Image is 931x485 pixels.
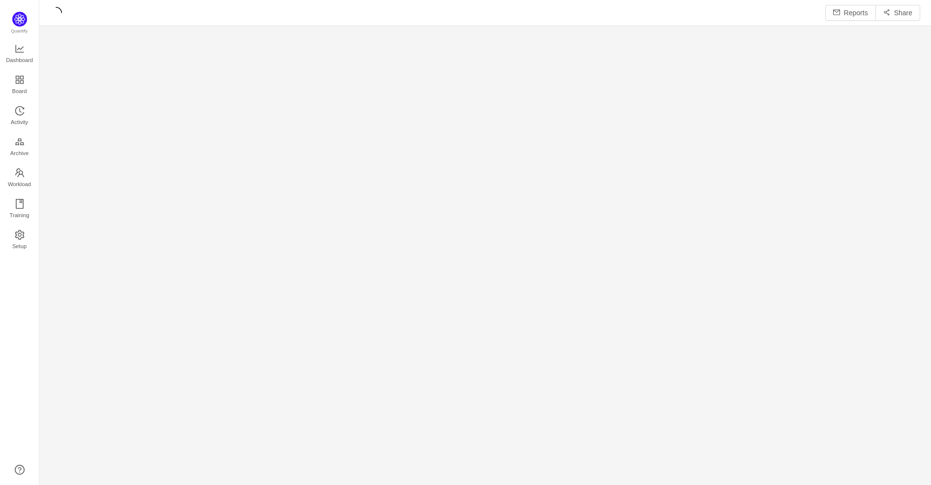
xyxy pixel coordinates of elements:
[15,44,25,54] i: icon: line-chart
[15,75,25,95] a: Board
[11,29,28,33] span: Quantify
[50,7,62,19] i: icon: loading
[15,106,25,116] i: icon: history
[6,50,33,70] span: Dashboard
[15,44,25,64] a: Dashboard
[875,5,920,21] button: icon: share-altShare
[15,137,25,147] i: icon: gold
[15,230,25,250] a: Setup
[12,236,27,256] span: Setup
[15,168,25,178] i: icon: team
[12,81,27,101] span: Board
[12,12,27,27] img: Quantify
[15,168,25,188] a: Workload
[11,112,28,132] span: Activity
[10,143,29,163] span: Archive
[9,205,29,225] span: Training
[8,174,31,194] span: Workload
[825,5,876,21] button: icon: mailReports
[15,75,25,85] i: icon: appstore
[15,199,25,209] i: icon: book
[15,230,25,240] i: icon: setting
[15,106,25,126] a: Activity
[15,137,25,157] a: Archive
[15,199,25,219] a: Training
[15,465,25,475] a: icon: question-circle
